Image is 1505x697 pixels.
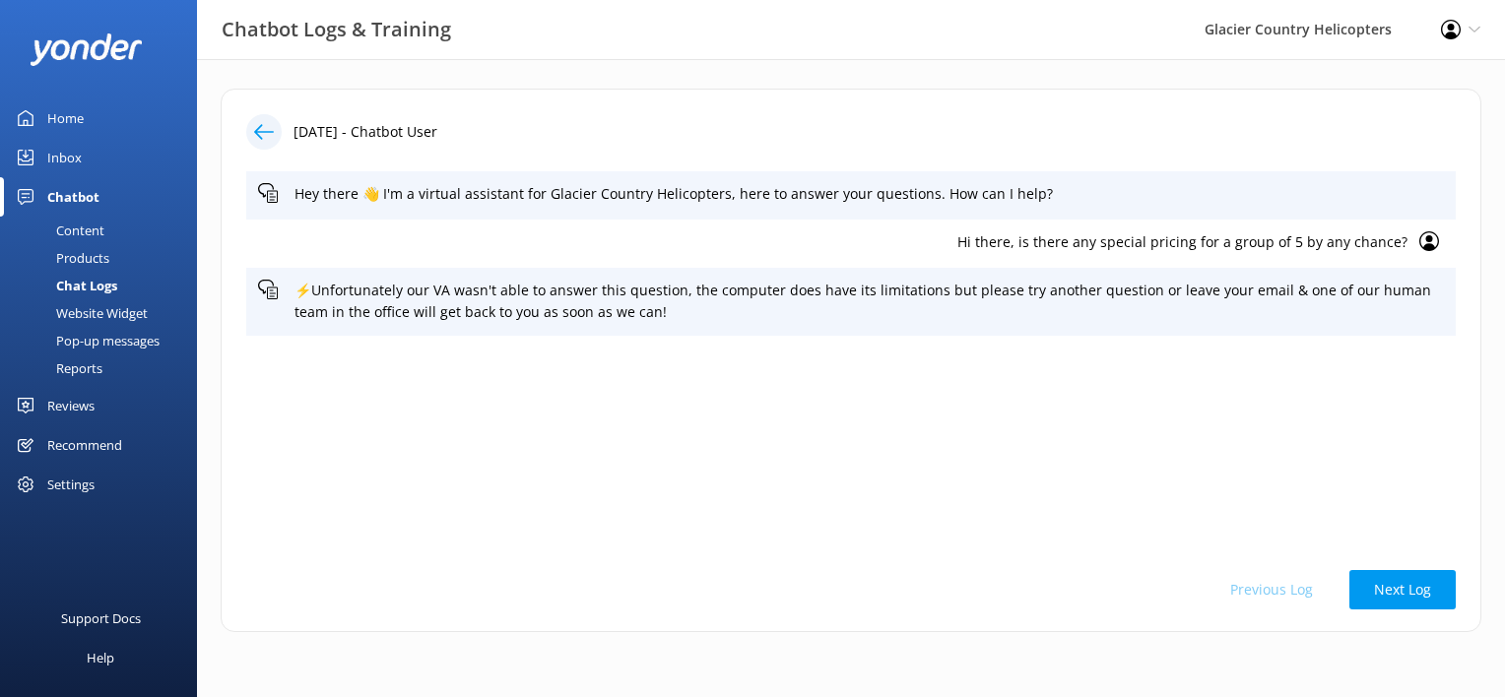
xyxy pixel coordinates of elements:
a: Products [12,244,197,272]
p: Hey there 👋 I'm a virtual assistant for Glacier Country Helicopters, here to answer your question... [294,183,1444,205]
a: Content [12,217,197,244]
div: Help [87,638,114,677]
button: Next Log [1349,570,1456,609]
div: Recommend [47,425,122,465]
div: Products [12,244,109,272]
div: Reports [12,354,102,382]
a: Chat Logs [12,272,197,299]
a: Website Widget [12,299,197,327]
div: Chatbot [47,177,99,217]
div: Content [12,217,104,244]
div: Website Widget [12,299,148,327]
a: Pop-up messages [12,327,197,354]
div: Chat Logs [12,272,117,299]
div: Pop-up messages [12,327,160,354]
div: Settings [47,465,95,504]
div: Home [47,98,84,138]
h3: Chatbot Logs & Training [222,14,451,45]
p: ⚡Unfortunately our VA wasn't able to answer this question, the computer does have its limitations... [294,280,1444,324]
p: Hi there, is there any special pricing for a group of 5 by any chance? [258,231,1407,253]
a: Reports [12,354,197,382]
div: Support Docs [61,599,141,638]
div: Reviews [47,386,95,425]
img: yonder-white-logo.png [30,33,143,66]
div: Inbox [47,138,82,177]
p: [DATE] - Chatbot User [294,121,437,143]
